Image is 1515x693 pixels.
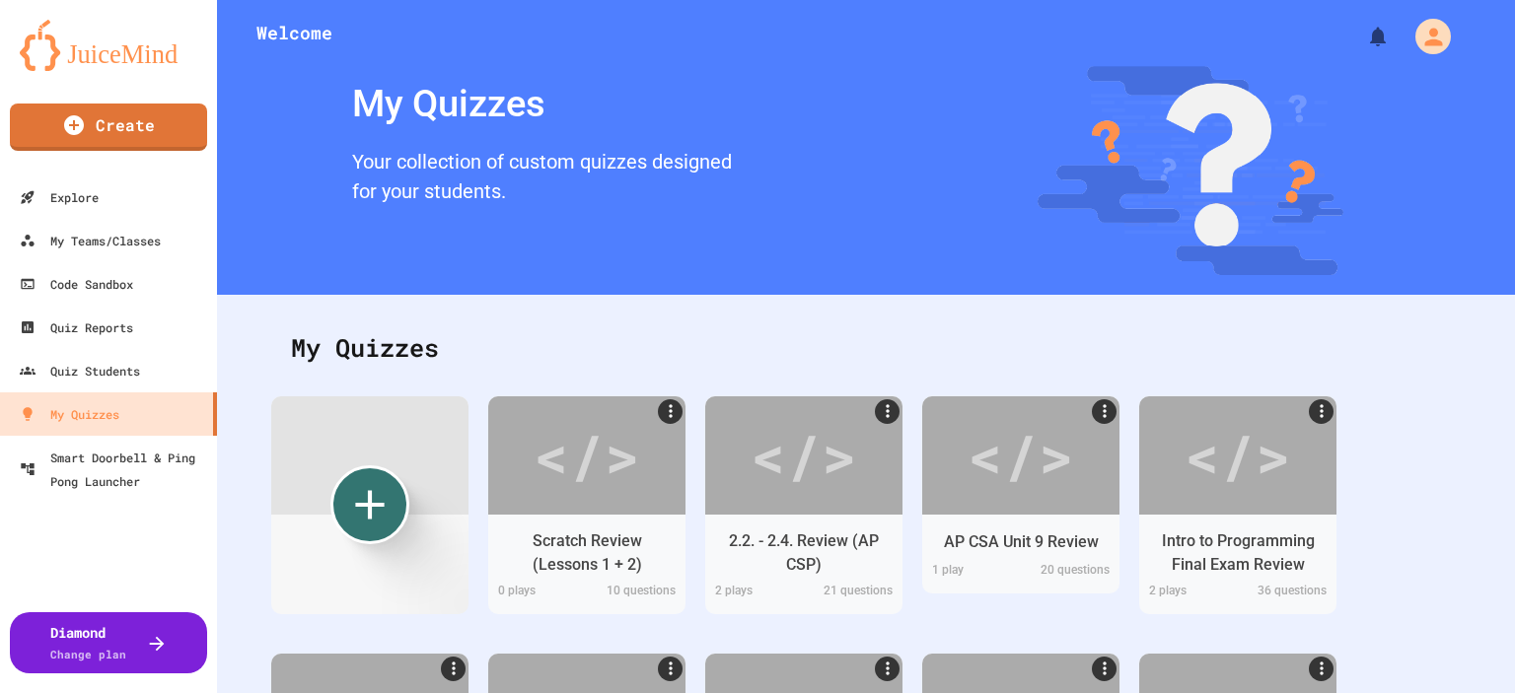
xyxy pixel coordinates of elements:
[20,359,140,382] div: Quiz Students
[534,411,640,500] div: </>
[968,411,1074,500] div: </>
[658,657,683,681] a: More
[875,657,900,681] a: More
[20,402,119,426] div: My Quizzes
[342,66,742,142] div: My Quizzes
[922,561,1021,584] div: 1 play
[20,315,133,339] div: Quiz Reports
[1330,20,1395,53] div: My Notifications
[1038,66,1344,275] img: banner-image-my-quizzes.png
[1139,582,1238,604] div: 2 play s
[804,582,902,604] div: 21 questions
[1351,528,1495,612] iframe: chat widget
[441,657,466,681] a: More
[658,399,683,424] a: More
[503,529,671,577] div: Scratch Review (Lessons 1 + 2)
[1309,657,1334,681] a: More
[488,582,587,604] div: 0 play s
[10,612,207,673] button: DiamondChange plan
[1309,399,1334,424] a: More
[50,647,126,661] span: Change plan
[20,229,161,252] div: My Teams/Classes
[1154,529,1322,577] div: Intro to Programming Final Exam Review
[1021,561,1119,584] div: 20 questions
[330,465,409,544] div: Create new
[20,185,99,209] div: Explore
[20,272,133,296] div: Code Sandbox
[1092,399,1117,424] a: More
[20,20,197,71] img: logo-orange.svg
[1238,582,1336,604] div: 36 questions
[587,582,685,604] div: 10 questions
[1092,657,1117,681] a: More
[944,530,1099,554] div: AP CSA Unit 9 Review
[705,582,804,604] div: 2 play s
[271,310,1461,386] div: My Quizzes
[1432,614,1495,673] iframe: chat widget
[50,622,126,663] div: Diamond
[751,411,857,500] div: </>
[1185,411,1291,500] div: </>
[342,142,742,216] div: Your collection of custom quizzes designed for your students.
[1395,14,1456,59] div: My Account
[875,399,900,424] a: More
[720,529,888,577] div: 2.2. - 2.4. Review (AP CSP)
[20,446,209,493] div: Smart Doorbell & Ping Pong Launcher
[10,104,207,151] a: Create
